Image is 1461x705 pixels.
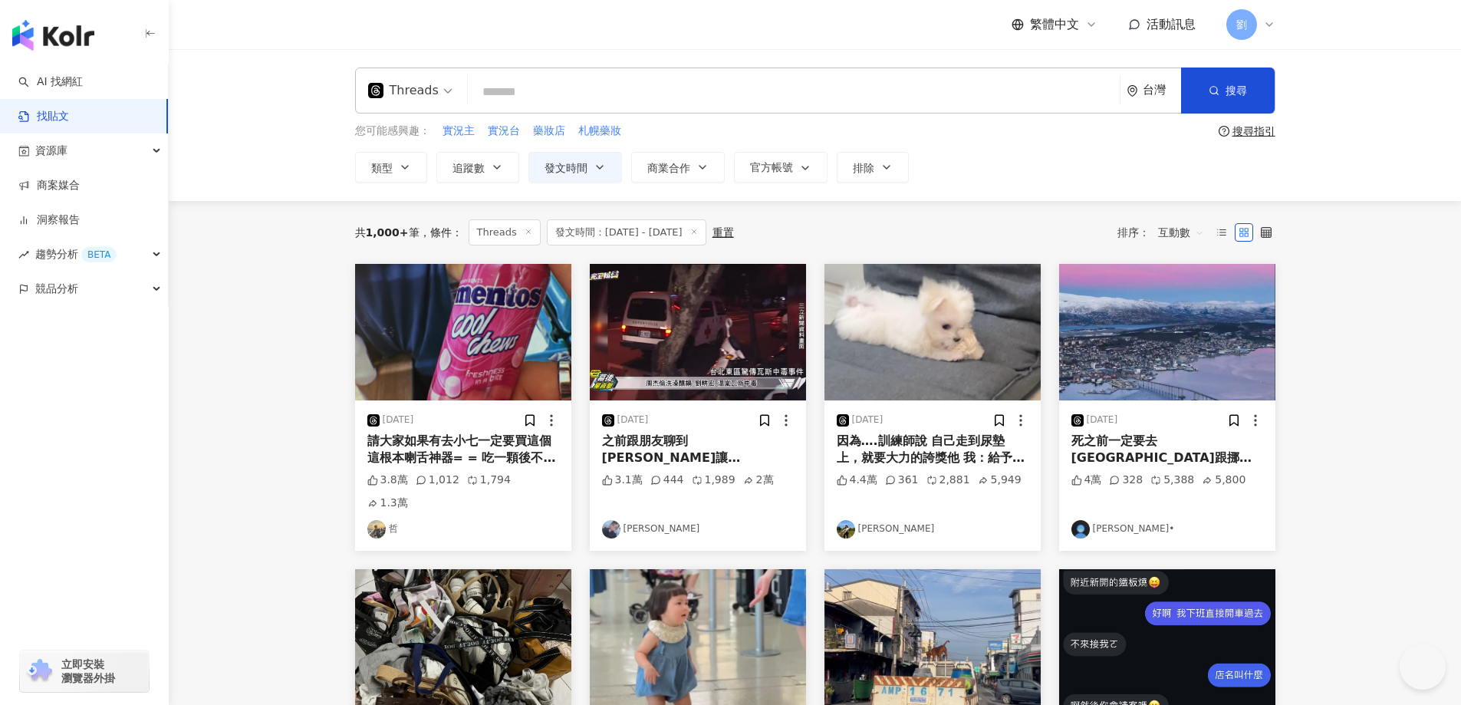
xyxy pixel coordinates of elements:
[532,123,566,140] button: 藥妝店
[18,212,80,228] a: 洞察報告
[852,413,884,427] div: [DATE]
[18,249,29,260] span: rise
[420,226,462,239] span: 條件 ：
[547,219,706,245] span: 發文時間：[DATE] - [DATE]
[631,152,725,183] button: 商業合作
[443,124,475,139] span: 實況主
[467,473,511,488] div: 1,794
[837,152,909,183] button: 排除
[602,520,620,539] img: KOL Avatar
[837,473,877,488] div: 4.4萬
[452,162,485,174] span: 追蹤數
[528,152,622,183] button: 發文時間
[1087,413,1118,427] div: [DATE]
[366,226,409,239] span: 1,000+
[1158,220,1204,245] span: 互動數
[355,226,420,239] div: 共 筆
[712,226,734,239] div: 重置
[469,219,541,245] span: Threads
[1071,473,1102,488] div: 4萬
[371,162,393,174] span: 類型
[367,433,559,467] div: 請大家如果有去小七一定要買這個 這根本喇舌神器= = 吃一顆後不用講話對方都聞得到香味 真心不騙 推到爆= =
[1127,85,1138,97] span: environment
[35,133,67,168] span: 資源庫
[1117,220,1213,245] div: 排序：
[367,520,386,539] img: KOL Avatar
[837,520,855,539] img: KOL Avatar
[650,473,684,488] div: 444
[853,162,874,174] span: 排除
[837,433,1028,467] div: 因為….訓練師說 自己走到尿墊上，就要大力的誇獎他 我：給予滿滿的情緒價值😌 [PERSON_NAME]斯
[18,109,69,124] a: 找貼文
[81,247,117,262] div: BETA
[602,433,794,467] div: 之前跟朋友聊到 [PERSON_NAME]讓[PERSON_NAME][PERSON_NAME]中毒 居然沒人知道 這個有被扶出來的畫面超好笑😂😂😂
[578,124,621,139] span: 札幌藥妝
[1059,264,1275,400] img: post-image
[617,413,649,427] div: [DATE]
[1226,84,1247,97] span: 搜尋
[1181,68,1275,114] button: 搜尋
[367,473,408,488] div: 3.8萬
[368,78,439,103] div: Threads
[383,413,414,427] div: [DATE]
[18,74,83,90] a: searchAI 找網紅
[743,473,774,488] div: 2萬
[837,520,1028,539] a: KOL Avatar[PERSON_NAME]
[367,496,408,511] div: 1.3萬
[1150,473,1194,488] div: 5,388
[750,161,793,173] span: 官方帳號
[1236,16,1247,33] span: 劉
[355,152,427,183] button: 類型
[25,659,54,684] img: chrome extension
[1202,473,1245,488] div: 5,800
[18,178,80,193] a: 商案媒合
[1109,473,1143,488] div: 328
[355,264,571,400] img: post-image
[1400,644,1446,690] iframe: Help Scout Beacon - Open
[577,123,622,140] button: 札幌藥妝
[1147,17,1196,31] span: 活動訊息
[416,473,459,488] div: 1,012
[978,473,1022,488] div: 5,949
[692,473,735,488] div: 1,989
[885,473,919,488] div: 361
[61,657,115,685] span: 立即安裝 瀏覽器外掛
[602,520,794,539] a: KOL Avatar[PERSON_NAME]
[487,123,521,140] button: 實況台
[1232,125,1275,137] div: 搜尋指引
[734,152,828,183] button: 官方帳號
[436,152,519,183] button: 追蹤數
[545,162,587,174] span: 發文時間
[533,124,565,139] span: 藥妝店
[1030,16,1079,33] span: 繁體中文
[1071,520,1263,539] a: KOL Avatar[PERSON_NAME]•
[1219,126,1229,137] span: question-circle
[12,20,94,51] img: logo
[355,124,430,139] span: 您可能感興趣：
[926,473,970,488] div: 2,881
[590,264,806,400] img: post-image
[1071,520,1090,539] img: KOL Avatar
[1143,84,1181,97] div: 台灣
[1071,433,1263,467] div: 死之前一定要去[GEOGRAPHIC_DATA]跟挪威🙏🏻
[602,473,643,488] div: 3.1萬
[35,272,78,306] span: 競品分析
[367,520,559,539] a: KOL Avatar哲
[824,264,1041,400] img: post-image
[647,162,690,174] span: 商業合作
[488,124,520,139] span: 實況台
[35,237,117,272] span: 趨勢分析
[442,123,475,140] button: 實況主
[20,651,149,692] a: chrome extension立即安裝 瀏覽器外掛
